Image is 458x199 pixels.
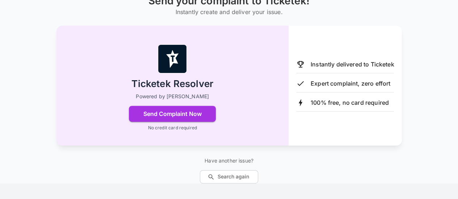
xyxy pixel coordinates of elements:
p: Instantly delivered to Ticketek [311,60,394,69]
p: Expert complaint, zero effort [311,79,390,88]
h2: Ticketek Resolver [131,78,213,90]
h6: Instantly create and deliver your issue. [148,7,310,17]
p: 100% free, no card required [311,98,389,107]
p: No credit card required [148,125,197,131]
p: Powered by [PERSON_NAME] [136,93,209,100]
img: Ticketek [158,44,187,73]
button: Search again [200,170,258,183]
p: Have another issue? [200,157,258,164]
button: Send Complaint Now [129,106,216,122]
